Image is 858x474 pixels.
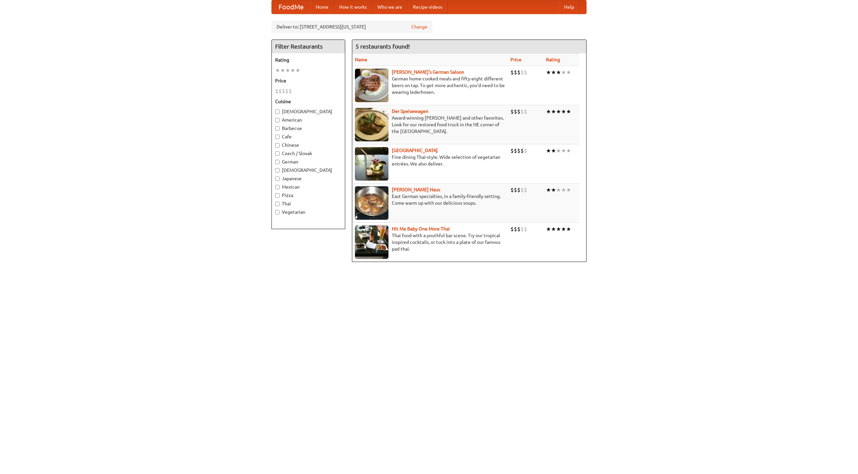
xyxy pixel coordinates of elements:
[551,225,556,233] li: ★
[561,108,566,115] li: ★
[546,108,551,115] li: ★
[275,110,280,114] input: [DEMOGRAPHIC_DATA]
[275,177,280,181] input: Japanese
[566,225,571,233] li: ★
[520,108,524,115] li: $
[520,69,524,76] li: $
[280,67,285,74] li: ★
[556,186,561,194] li: ★
[275,150,342,157] label: Czech / Slovak
[275,167,342,174] label: [DEMOGRAPHIC_DATA]
[355,108,388,141] img: speisewagen.jpg
[392,226,450,231] a: Hit Me Baby One More Thai
[295,67,300,74] li: ★
[271,21,432,33] div: Deliver to: [STREET_ADDRESS][US_STATE]
[559,0,579,14] a: Help
[275,108,342,115] label: [DEMOGRAPHIC_DATA]
[275,87,279,95] li: $
[510,69,514,76] li: $
[355,115,505,135] p: Award-winning [PERSON_NAME] and other favorites. Look for our restored food truck in the NE corne...
[551,108,556,115] li: ★
[289,87,292,95] li: $
[514,69,517,76] li: $
[556,225,561,233] li: ★
[510,108,514,115] li: $
[510,186,514,194] li: $
[517,69,520,76] li: $
[275,117,342,123] label: American
[556,69,561,76] li: ★
[275,77,342,84] h5: Price
[551,186,556,194] li: ★
[510,225,514,233] li: $
[408,0,448,14] a: Recipe videos
[514,108,517,115] li: $
[561,186,566,194] li: ★
[355,154,505,167] p: Fine dining Thai-style. Wide selection of vegetarian entrées. We also deliver.
[355,57,367,62] a: Name
[334,0,372,14] a: How it works
[275,200,342,207] label: Thai
[392,148,438,153] a: [GEOGRAPHIC_DATA]
[561,69,566,76] li: ★
[355,193,505,206] p: East German specialties, in a family-friendly setting. Come warm up with our delicious soups.
[275,158,342,165] label: German
[566,69,571,76] li: ★
[546,225,551,233] li: ★
[285,67,290,74] li: ★
[275,210,280,214] input: Vegetarian
[275,202,280,206] input: Thai
[275,160,280,164] input: German
[275,98,342,105] h5: Cuisine
[524,69,527,76] li: $
[275,135,280,139] input: Cafe
[275,126,280,131] input: Barbecue
[546,147,551,154] li: ★
[556,108,561,115] li: ★
[524,147,527,154] li: $
[392,69,464,75] a: [PERSON_NAME]'s German Saloon
[514,225,517,233] li: $
[510,147,514,154] li: $
[272,0,310,14] a: FoodMe
[275,151,280,156] input: Czech / Slovak
[275,193,280,198] input: Pizza
[392,109,428,114] a: Der Speisewagen
[275,184,342,190] label: Mexican
[275,57,342,63] h5: Rating
[275,168,280,173] input: [DEMOGRAPHIC_DATA]
[355,147,388,181] img: satay.jpg
[392,187,440,192] a: [PERSON_NAME] Haus
[524,108,527,115] li: $
[275,118,280,122] input: American
[356,43,410,50] ng-pluralize: 5 restaurants found!
[275,142,342,148] label: Chinese
[275,192,342,199] label: Pizza
[310,0,334,14] a: Home
[520,186,524,194] li: $
[355,232,505,252] p: Thai food with a youthful bar scene. Try our tropical inspired cocktails, or tuck into a plate of...
[355,69,388,102] img: esthers.jpg
[566,186,571,194] li: ★
[272,40,345,53] h4: Filter Restaurants
[551,69,556,76] li: ★
[556,147,561,154] li: ★
[551,147,556,154] li: ★
[517,108,520,115] li: $
[355,75,505,95] p: German home-cooked meals and fifty-eight different beers on tap. To get more authentic, you'd nee...
[524,186,527,194] li: $
[290,67,295,74] li: ★
[520,225,524,233] li: $
[520,147,524,154] li: $
[561,225,566,233] li: ★
[285,87,289,95] li: $
[275,185,280,189] input: Mexican
[275,125,342,132] label: Barbecue
[275,209,342,215] label: Vegetarian
[279,87,282,95] li: $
